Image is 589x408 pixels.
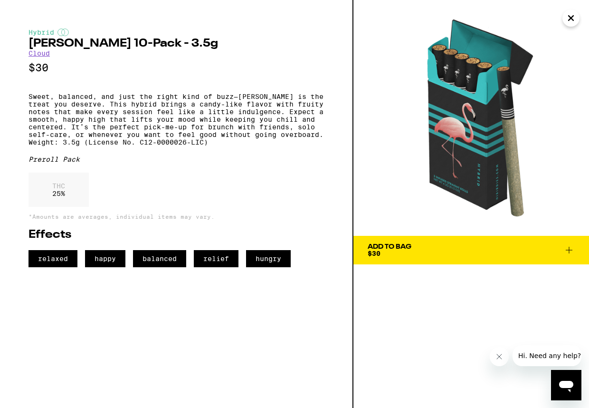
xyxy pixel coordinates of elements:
a: Cloud [28,49,50,57]
p: Sweet, balanced, and just the right kind of buzz—[PERSON_NAME] is the treat you deserve. This hyb... [28,93,324,146]
h2: Effects [28,229,324,241]
h2: [PERSON_NAME] 10-Pack - 3.5g [28,38,324,49]
p: *Amounts are averages, individual items may vary. [28,214,324,220]
p: $30 [28,62,324,74]
iframe: Close message [490,347,509,366]
span: relaxed [28,250,77,267]
span: balanced [133,250,186,267]
span: relief [194,250,238,267]
iframe: Button to launch messaging window [551,370,581,400]
p: THC [52,182,65,190]
div: Add To Bag [368,243,411,250]
span: $30 [368,250,380,257]
span: happy [85,250,125,267]
div: 25 % [28,173,89,207]
button: Close [562,10,579,27]
button: Add To Bag$30 [353,236,589,264]
div: Hybrid [28,29,324,36]
iframe: Message from company [513,345,581,366]
img: hybridColor.svg [57,29,69,36]
span: hungry [246,250,291,267]
div: Preroll Pack [28,155,324,163]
